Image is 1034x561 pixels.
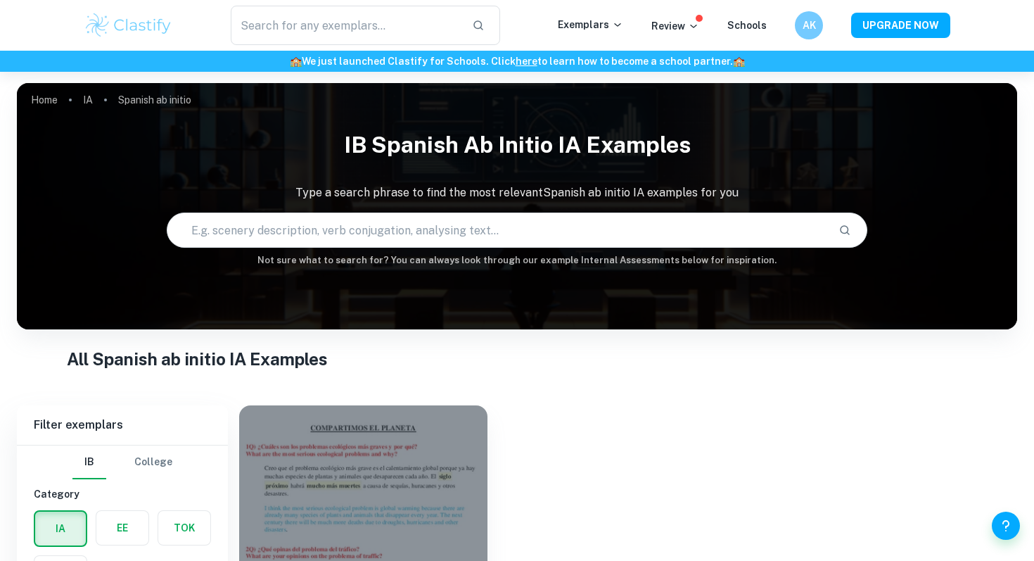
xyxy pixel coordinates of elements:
div: Filter type choice [72,446,172,479]
h6: Filter exemplars [17,405,228,445]
a: here [516,56,537,67]
button: IB [72,446,106,479]
button: Help and Feedback [992,512,1020,540]
span: 🏫 [290,56,302,67]
h6: Not sure what to search for? You can always look through our example Internal Assessments below f... [17,253,1017,267]
button: AK [795,11,823,39]
p: Type a search phrase to find the most relevant Spanish ab initio IA examples for you [17,184,1017,201]
h6: Category [34,486,211,502]
button: IA [35,512,86,546]
input: E.g. scenery description, verb conjugation, analysing text... [167,210,826,250]
button: College [134,446,172,479]
input: Search for any exemplars... [231,6,461,45]
span: 🏫 [733,56,745,67]
button: UPGRADE NOW [851,13,950,38]
h6: We just launched Clastify for Schools. Click to learn how to become a school partner. [3,53,1031,69]
p: Exemplars [558,17,623,32]
p: Review [651,18,699,34]
h1: IB Spanish ab initio IA examples [17,122,1017,168]
img: Clastify logo [84,11,173,39]
h1: All Spanish ab initio IA Examples [67,346,967,372]
a: IA [83,90,93,110]
button: Search [833,218,857,242]
button: TOK [158,511,210,545]
a: Home [31,90,58,110]
p: Spanish ab initio [118,92,191,108]
button: EE [96,511,148,545]
a: Schools [727,20,767,31]
h6: AK [801,18,817,33]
